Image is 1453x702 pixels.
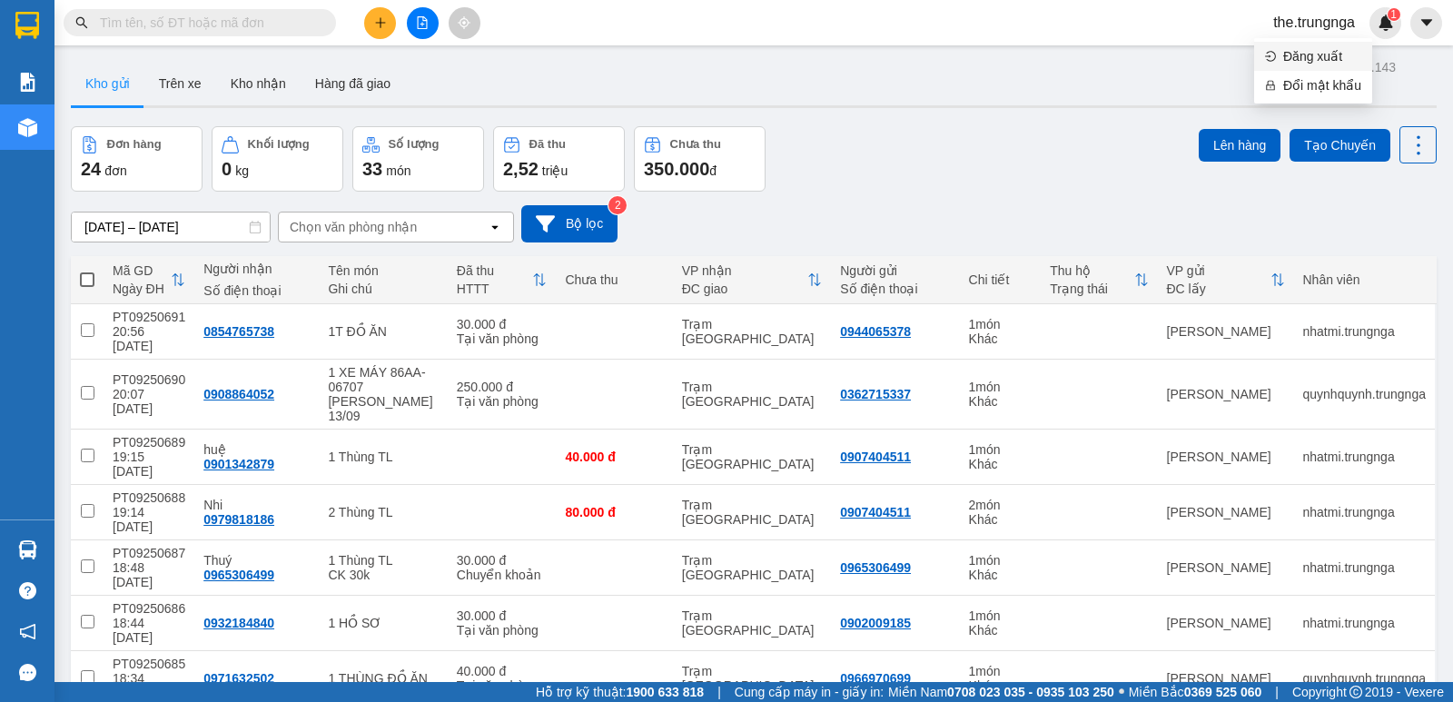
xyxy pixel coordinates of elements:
span: the.trungnga [1259,11,1369,34]
div: 1 XE MÁY 86AA-06707 [328,365,438,394]
div: 40.000 đ [565,450,663,464]
div: quynhquynh.trungnga [1303,387,1426,401]
div: 0971632502 [203,671,274,686]
div: 19:15 [DATE] [113,450,185,479]
div: Số điện thoại [840,282,950,296]
div: 1 món [969,380,1033,394]
span: lock [1265,80,1276,91]
span: aim [458,16,470,29]
div: 0979818186 [203,512,274,527]
div: ĐC giao [682,282,807,296]
div: Tại văn phòng [457,331,548,346]
div: Đã thu [529,138,566,151]
button: Khối lượng0kg [212,126,343,192]
th: Toggle SortBy [104,256,194,304]
div: [PERSON_NAME] [1167,560,1285,575]
button: Số lượng33món [352,126,484,192]
span: | [717,682,721,702]
div: Người gửi [840,263,950,278]
div: 80.000 đ [565,505,663,519]
button: Chưa thu350.000đ [634,126,766,192]
span: 350.000 [644,159,709,179]
div: nhatmi.trungnga [1303,505,1426,519]
div: VP gửi [1167,263,1270,278]
span: Hỗ trợ kỹ thuật: [536,682,704,702]
div: 1 món [969,608,1033,623]
sup: 2 [608,196,627,214]
div: 0901342879 [203,457,274,471]
div: HTTT [457,282,533,296]
div: 2 món [969,498,1033,512]
div: quynhquynh.trungnga [1303,671,1426,686]
img: warehouse-icon [18,540,37,559]
div: 0932184840 [203,616,274,630]
div: PT09250687 [113,546,185,560]
div: 1 Thùng TL [328,450,438,464]
div: 0944065378 [840,324,911,339]
span: 1 [1390,8,1397,21]
div: Trạm [GEOGRAPHIC_DATA] [682,664,822,693]
span: Đăng xuất [1283,46,1361,66]
div: huệ [203,442,310,457]
div: 0907404511 [840,450,911,464]
button: Hàng đã giao [301,62,405,105]
div: 0362715337 [840,387,911,401]
div: nhatmi.trungnga [1303,324,1426,339]
div: 0965306499 [203,568,274,582]
div: Khác [969,678,1033,693]
span: login [1265,51,1276,62]
button: Đơn hàng24đơn [71,126,203,192]
strong: 0708 023 035 - 0935 103 250 [947,685,1114,699]
img: solution-icon [18,73,37,92]
button: plus [364,7,396,39]
div: 1 món [969,442,1033,457]
button: Kho gửi [71,62,144,105]
div: Số điện thoại [203,283,310,298]
div: Số lượng [389,138,440,151]
div: 18:34 [DATE] [113,671,185,700]
sup: 1 [1388,8,1400,21]
div: 1 THÙNG ĐỒ ĂN [328,671,438,686]
div: Nhân viên [1303,272,1426,287]
span: ⚪️ [1119,688,1124,696]
div: Ghi chú [328,282,438,296]
button: Tạo Chuyến [1290,129,1390,162]
div: Khác [969,457,1033,471]
div: Nhi [203,498,310,512]
div: 1 món [969,553,1033,568]
div: 2 Thùng TL [328,505,438,519]
div: Trạm [GEOGRAPHIC_DATA] [682,553,822,582]
div: Trạm [GEOGRAPHIC_DATA] [682,608,822,638]
div: ĐC lấy [1167,282,1270,296]
div: 0907404511 [840,505,911,519]
div: Khác [969,394,1033,409]
div: Trạm [GEOGRAPHIC_DATA] [682,498,822,527]
span: message [19,664,36,681]
div: 0902009185 [840,616,911,630]
button: Trên xe [144,62,216,105]
div: Khác [969,512,1033,527]
div: 30.000 đ [457,608,548,623]
div: Trạm [GEOGRAPHIC_DATA] [682,442,822,471]
span: Cung cấp máy in - giấy in: [735,682,884,702]
div: Đã thu [457,263,533,278]
div: 0854765738 [203,324,274,339]
div: Trạng thái [1050,282,1133,296]
div: 1 món [969,664,1033,678]
span: kg [235,163,249,178]
button: Bộ lọc [521,205,618,242]
span: đ [709,163,717,178]
strong: 1900 633 818 [627,685,705,699]
img: logo-vxr [15,12,39,39]
div: PT09250686 [113,601,185,616]
div: Chưa thu [565,272,663,287]
span: Miền Bắc [1129,682,1261,702]
th: Toggle SortBy [448,256,557,304]
div: Tên món [328,263,438,278]
th: Toggle SortBy [673,256,831,304]
span: | [1275,682,1279,702]
span: search [75,16,88,29]
div: Đơn hàng [107,138,162,151]
span: đơn [104,163,127,178]
span: file-add [416,16,429,29]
